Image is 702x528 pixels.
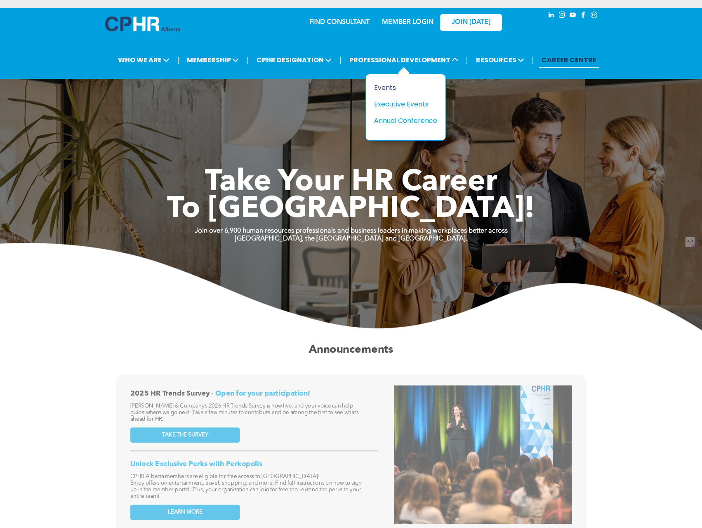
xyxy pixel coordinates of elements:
strong: [GEOGRAPHIC_DATA], the [GEOGRAPHIC_DATA] and [GEOGRAPHIC_DATA]. [235,236,467,242]
div: Events [374,82,431,93]
span: To [GEOGRAPHIC_DATA]! [167,195,535,224]
span: RESOURCES [473,52,527,68]
span: Take Your HR Career [205,168,497,198]
span: [PERSON_NAME] & Company’s 2026 HR Trends Survey is now live, and your voice can help guide where ... [130,403,359,422]
a: Social network [589,10,598,21]
a: youtube [568,10,577,21]
span: LEARN MORE [168,509,202,516]
a: CAREER CENTRE [539,52,599,68]
span: MEMBERSHIP [184,52,241,68]
span: Open for your participation! [215,390,310,397]
strong: Join over 6,900 human resources professionals and business leaders in making workplaces better ac... [195,228,508,234]
span: JOIN [DATE] [452,19,490,26]
a: Executive Events [374,99,437,109]
a: linkedin [547,10,556,21]
img: A blue and white logo for cp alberta [105,16,180,31]
a: Annual Conference [374,115,437,126]
a: facebook [579,10,588,21]
a: FIND CONSULTANT [309,19,370,26]
span: CPHR DESIGNATION [254,52,334,68]
li: | [177,52,179,68]
a: TAKE THE SURVEY [130,427,240,443]
span: CPHR Alberta members are eligible for free access to [GEOGRAPHIC_DATA]! [130,474,320,479]
a: LEARN MORE [130,505,240,520]
span: PROFESSIONAL DEVELOPMENT [347,52,461,68]
span: 2025 HR Trends Survey - [130,390,214,397]
div: Executive Events [374,99,431,109]
li: | [466,52,468,68]
span: Unlock Exclusive Perks with Perkopolis [130,461,262,468]
a: MEMBER LOGIN [382,19,433,26]
span: Enjoy offers on entertainment, travel, shopping, and more. Find full instructions on how to sign ... [130,481,362,500]
li: | [247,52,249,68]
span: Announcements [309,344,393,355]
li: | [339,52,342,68]
span: WHO WE ARE [115,52,172,68]
a: JOIN [DATE] [440,14,502,31]
a: Events [374,82,437,93]
div: Annual Conference [374,115,431,126]
a: instagram [557,10,566,21]
span: TAKE THE SURVEY [162,432,208,438]
li: | [532,52,534,68]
